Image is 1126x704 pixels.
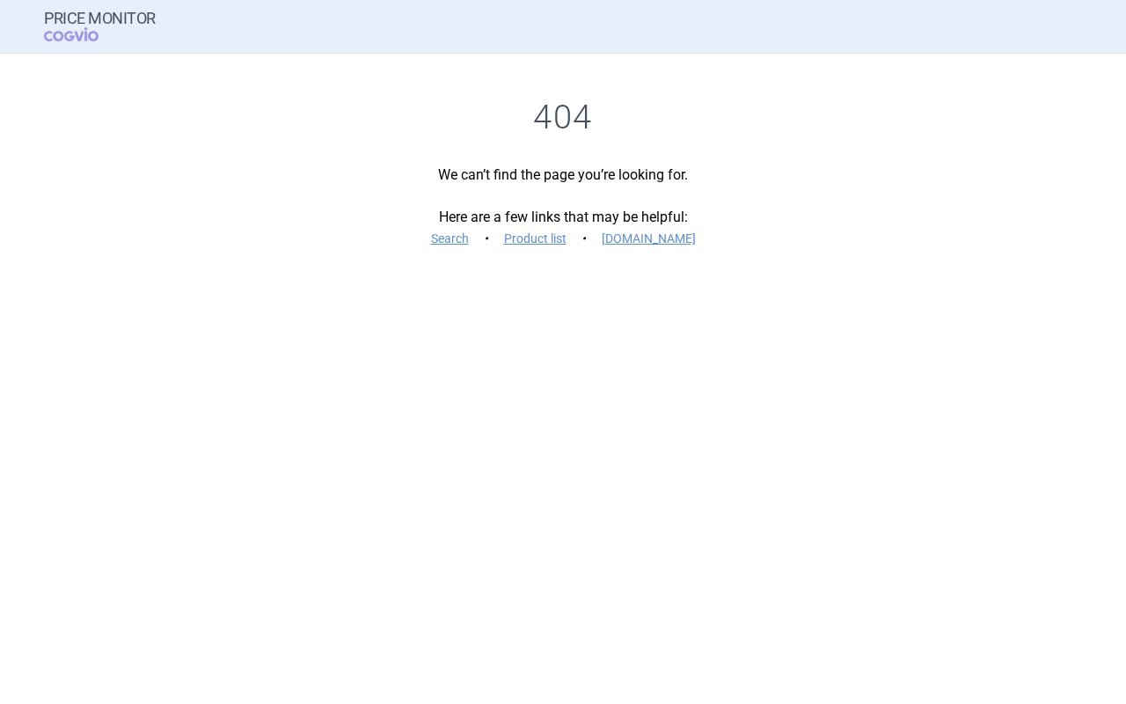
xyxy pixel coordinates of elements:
i: • [478,230,495,247]
p: We can’t find the page you’re looking for. Here are a few links that may be helpful: [44,165,1082,249]
strong: Price Monitor [44,10,156,27]
h1: 404 [44,98,1082,138]
a: [DOMAIN_NAME] [602,232,696,245]
a: Product list [504,232,567,245]
a: Price MonitorCOGVIO [44,10,156,43]
a: Search [431,232,469,245]
span: COGVIO [44,27,123,41]
i: • [575,230,593,247]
